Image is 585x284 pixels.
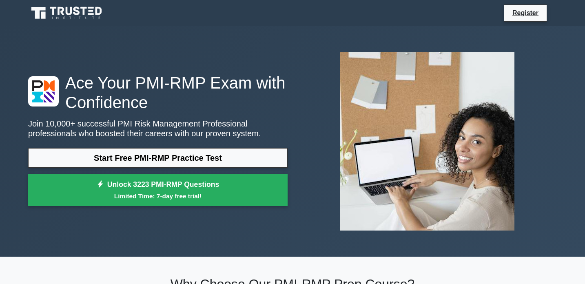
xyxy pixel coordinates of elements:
[38,191,277,201] small: Limited Time: 7-day free trial!
[28,119,288,138] p: Join 10,000+ successful PMI Risk Management Professional professionals who boosted their careers ...
[28,148,288,168] a: Start Free PMI-RMP Practice Test
[28,174,288,206] a: Unlock 3223 PMI-RMP QuestionsLimited Time: 7-day free trial!
[507,8,543,18] a: Register
[28,73,288,112] h1: Ace Your PMI-RMP Exam with Confidence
